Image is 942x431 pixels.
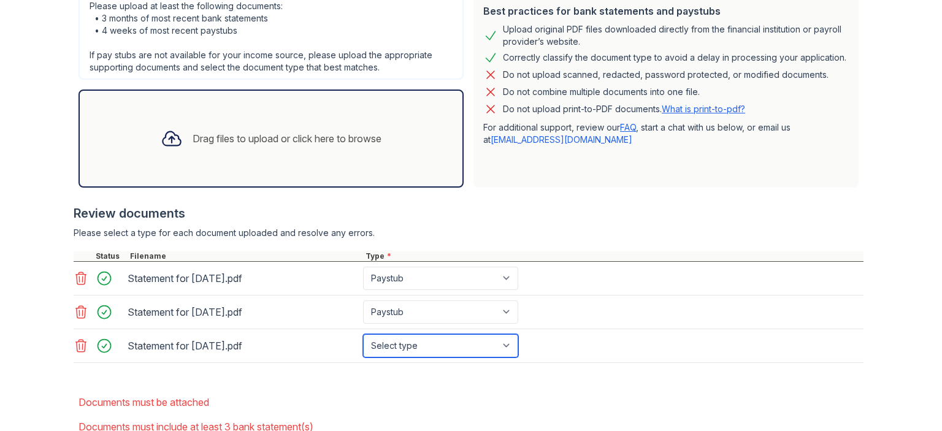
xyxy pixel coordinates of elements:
div: Filename [128,251,363,261]
div: Status [93,251,128,261]
div: Do not upload scanned, redacted, password protected, or modified documents. [503,67,829,82]
div: Upload original PDF files downloaded directly from the financial institution or payroll provider’... [503,23,849,48]
a: [EMAIL_ADDRESS][DOMAIN_NAME] [491,134,632,145]
div: Statement for [DATE].pdf [128,269,358,288]
div: Drag files to upload or click here to browse [193,131,381,146]
div: Statement for [DATE].pdf [128,336,358,356]
div: Type [363,251,863,261]
a: What is print-to-pdf? [662,104,745,114]
a: FAQ [620,122,636,132]
p: Do not upload print-to-PDF documents. [503,103,745,115]
div: Review documents [74,205,863,222]
div: Correctly classify the document type to avoid a delay in processing your application. [503,50,846,65]
div: Do not combine multiple documents into one file. [503,85,700,99]
li: Documents must be attached [78,390,863,414]
div: Statement for [DATE].pdf [128,302,358,322]
div: Best practices for bank statements and paystubs [483,4,849,18]
div: Please select a type for each document uploaded and resolve any errors. [74,227,863,239]
p: For additional support, review our , start a chat with us below, or email us at [483,121,849,146]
